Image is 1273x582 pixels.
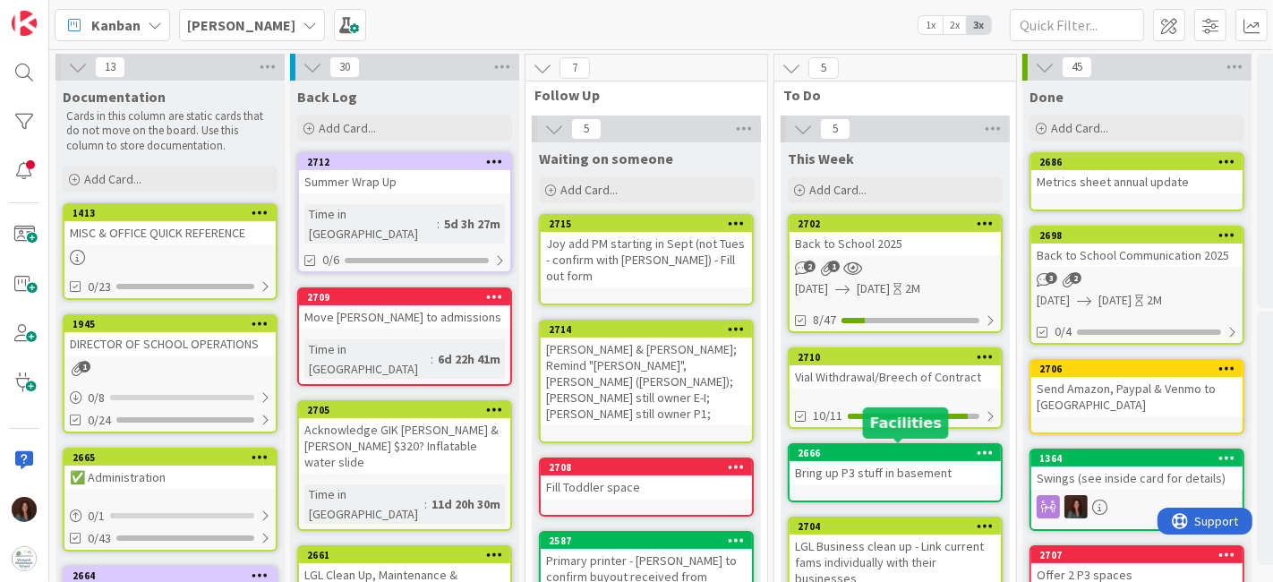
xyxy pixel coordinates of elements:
div: 2702 [790,216,1001,232]
a: 2710Vial Withdrawal/Breech of Contract10/11 [788,347,1003,429]
div: Send Amazon, Paypal & Venmo to [GEOGRAPHIC_DATA] [1031,377,1243,416]
div: 2587 [549,535,752,547]
a: 1364Swings (see inside card for details)RF [1030,449,1244,531]
div: Fill Toddler space [541,475,752,499]
span: 0/4 [1055,322,1072,341]
div: 2666 [798,447,1001,459]
div: 2698Back to School Communication 2025 [1031,227,1243,267]
div: 2702Back to School 2025 [790,216,1001,255]
a: 2666Bring up P3 stuff in basement [788,443,1003,502]
div: 2712 [299,154,510,170]
div: 2709Move [PERSON_NAME] to admissions [299,289,510,329]
span: 5 [571,118,602,140]
div: 1945DIRECTOR OF SCHOOL OPERATIONS [64,316,276,355]
div: Metrics sheet annual update [1031,170,1243,193]
div: 2706Send Amazon, Paypal & Venmo to [GEOGRAPHIC_DATA] [1031,361,1243,416]
div: Swings (see inside card for details) [1031,466,1243,490]
div: Time in [GEOGRAPHIC_DATA] [304,204,437,244]
span: 0/6 [322,251,339,270]
span: 0 / 8 [88,389,105,407]
p: Cards in this column are static cards that do not move on the board. Use this column to store doc... [66,109,274,153]
div: 11d 20h 30m [427,494,505,514]
span: Follow Up [534,86,745,104]
a: 2706Send Amazon, Paypal & Venmo to [GEOGRAPHIC_DATA] [1030,359,1244,434]
span: 5 [820,118,850,140]
div: 2666Bring up P3 stuff in basement [790,445,1001,484]
a: 1413MISC & OFFICE QUICK REFERENCE0/23 [63,203,278,300]
div: 2715 [541,216,752,232]
div: 0/1 [64,505,276,527]
div: 2665 [64,449,276,466]
span: To Do [783,86,994,104]
div: 2714[PERSON_NAME] & [PERSON_NAME]; Remind "[PERSON_NAME]", [PERSON_NAME] ([PERSON_NAME]); [PERSON... [541,321,752,425]
div: 2M [1147,291,1162,310]
span: 0/23 [88,278,111,296]
img: RF [1064,495,1088,518]
span: Add Card... [809,182,867,198]
div: 2587 [541,533,752,549]
div: 2665 [73,451,276,464]
span: [DATE] [795,279,828,298]
a: 2714[PERSON_NAME] & [PERSON_NAME]; Remind "[PERSON_NAME]", [PERSON_NAME] ([PERSON_NAME]); [PERSON... [539,320,754,443]
div: 2707 [1031,547,1243,563]
div: Time in [GEOGRAPHIC_DATA] [304,484,424,524]
span: Add Card... [319,120,376,136]
div: 2704 [798,520,1001,533]
img: RF [12,497,37,522]
div: Time in [GEOGRAPHIC_DATA] [304,339,431,379]
div: Joy add PM starting in Sept (not Tues - confirm with [PERSON_NAME]) - Fill out form [541,232,752,287]
div: 2M [905,279,920,298]
div: 2714 [541,321,752,338]
span: Done [1030,88,1064,106]
span: 3 [1046,272,1057,284]
div: Vial Withdrawal/Breech of Contract [790,365,1001,389]
div: MISC & OFFICE QUICK REFERENCE [64,221,276,244]
a: 2715Joy add PM starting in Sept (not Tues - confirm with [PERSON_NAME]) - Fill out form [539,214,754,305]
div: 1945 [64,316,276,332]
div: 2686 [1039,156,1243,168]
a: 1945DIRECTOR OF SCHOOL OPERATIONS0/80/24 [63,314,278,433]
div: 2712Summer Wrap Up [299,154,510,193]
span: 3x [967,16,991,34]
div: 1945 [73,318,276,330]
span: 2 [1070,272,1081,284]
a: 2686Metrics sheet annual update [1030,152,1244,211]
div: 1364 [1031,450,1243,466]
div: 2705Acknowledge GIK [PERSON_NAME] & [PERSON_NAME] $320? Inflatable water slide [299,402,510,474]
div: 2686Metrics sheet annual update [1031,154,1243,193]
img: Visit kanbanzone.com [12,11,37,36]
span: Support [38,3,81,24]
h5: Facilities [870,415,942,432]
div: DIRECTOR OF SCHOOL OPERATIONS [64,332,276,355]
div: 2710 [790,349,1001,365]
div: RF [1031,495,1243,518]
span: 5 [808,57,839,79]
span: 7 [560,57,590,79]
div: 2704 [790,518,1001,535]
span: : [424,494,427,514]
div: 2714 [549,323,752,336]
img: avatar [12,546,37,571]
span: 30 [329,56,360,78]
div: 1364Swings (see inside card for details) [1031,450,1243,490]
div: Move [PERSON_NAME] to admissions [299,305,510,329]
span: [DATE] [1037,291,1070,310]
div: 2666 [790,445,1001,461]
div: 2707 [1039,549,1243,561]
span: 8/47 [813,311,836,330]
span: 45 [1062,56,1092,78]
span: 1 [828,261,840,272]
a: 2705Acknowledge GIK [PERSON_NAME] & [PERSON_NAME] $320? Inflatable water slideTime in [GEOGRAPHIC... [297,400,512,531]
div: 1413 [73,207,276,219]
span: 1x [918,16,943,34]
span: 10/11 [813,407,842,425]
div: 2710 [798,351,1001,364]
a: 2708Fill Toddler space [539,458,754,517]
span: Back Log [297,88,357,106]
span: 0/24 [88,411,111,430]
div: 2706 [1039,363,1243,375]
div: Summer Wrap Up [299,170,510,193]
div: 2705 [299,402,510,418]
div: 2686 [1031,154,1243,170]
div: 2664 [73,569,276,582]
